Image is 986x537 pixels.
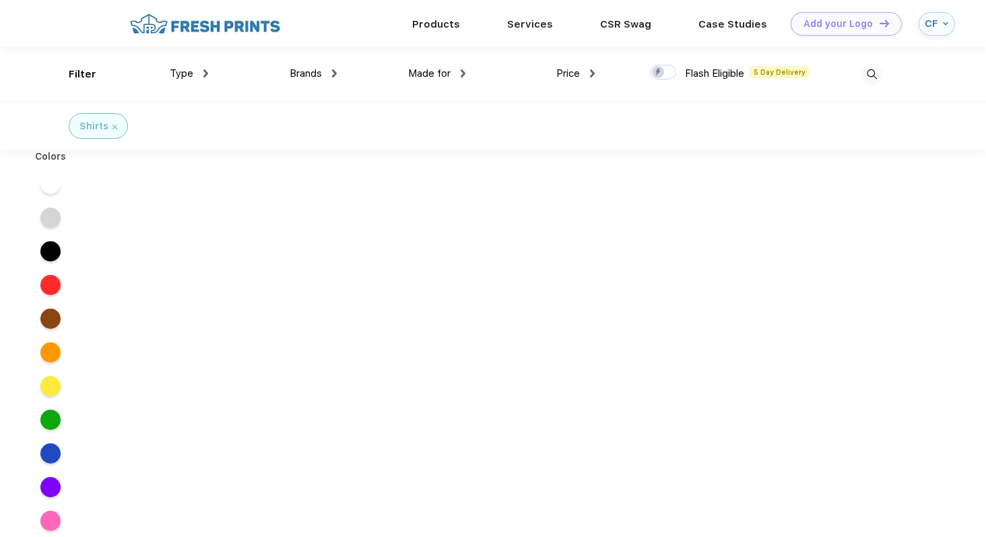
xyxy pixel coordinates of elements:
[590,69,595,77] img: dropdown.png
[79,119,108,133] div: Shirts
[750,66,810,78] span: 5 Day Delivery
[943,21,948,26] img: arrow_down_blue.svg
[461,69,465,77] img: dropdown.png
[170,67,193,80] span: Type
[685,67,744,80] span: Flash Eligible
[408,67,451,80] span: Made for
[290,67,322,80] span: Brands
[803,18,873,30] div: Add your Logo
[25,150,77,164] div: Colors
[126,12,284,36] img: fo%20logo%202.webp
[507,18,553,30] a: Services
[600,18,651,30] a: CSR Swag
[112,125,117,129] img: filter_cancel.svg
[925,18,940,30] div: CF
[880,20,889,27] img: DT
[332,69,337,77] img: dropdown.png
[203,69,208,77] img: dropdown.png
[861,63,883,86] img: desktop_search.svg
[556,67,580,80] span: Price
[412,18,460,30] a: Products
[69,67,96,82] div: Filter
